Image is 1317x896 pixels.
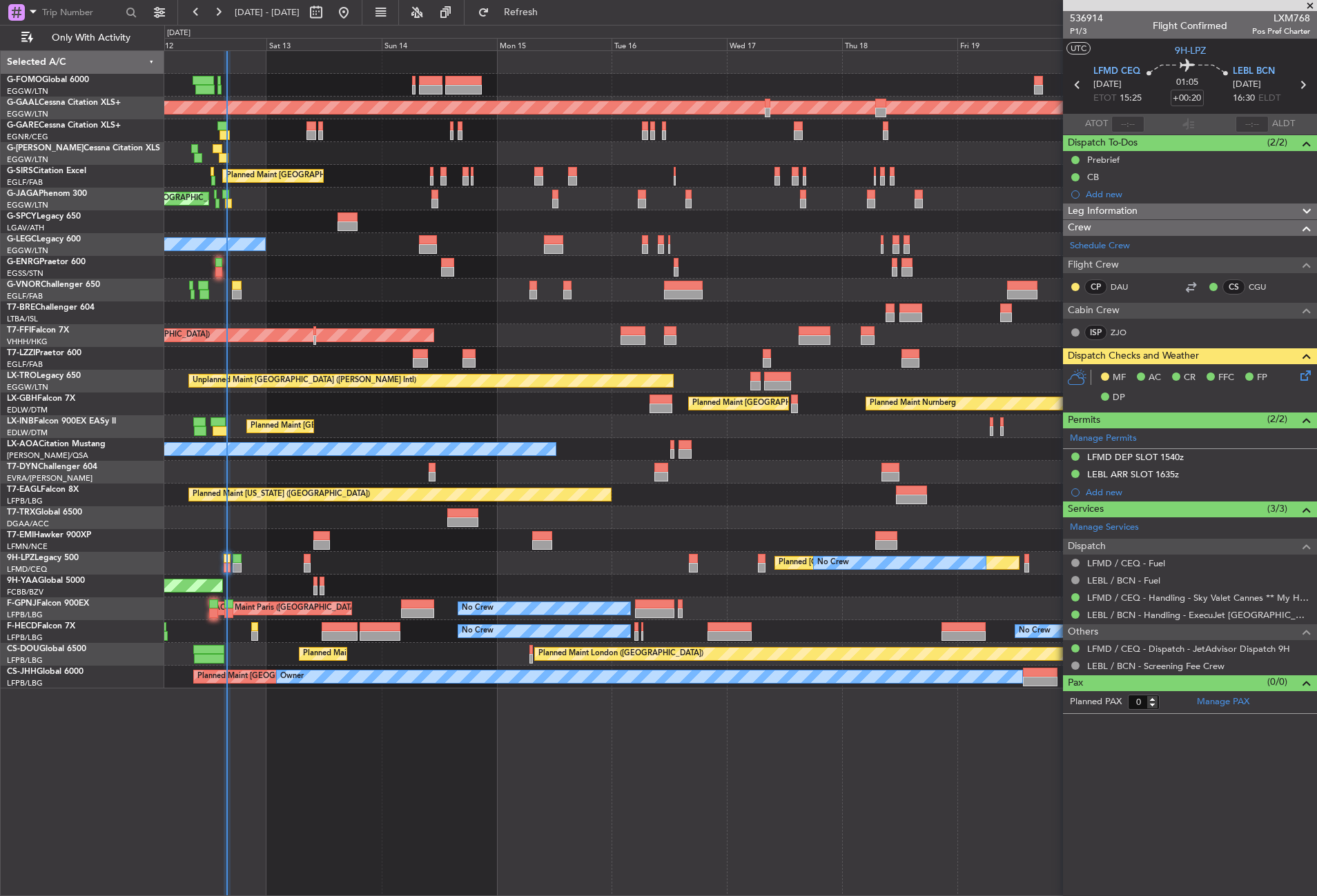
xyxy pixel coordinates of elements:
[779,552,974,573] div: Planned [GEOGRAPHIC_DATA] ([GEOGRAPHIC_DATA])
[226,166,444,186] div: Planned Maint [GEOGRAPHIC_DATA] ([GEOGRAPHIC_DATA])
[7,109,48,119] a: EGGW/LTN
[1175,43,1206,58] span: 9H-LPZ
[7,577,85,585] a: 9H-YAAGlobal 5000
[7,349,81,357] a: T7-LZZIPraetor 600
[1197,695,1249,709] a: Manage PAX
[7,645,86,653] a: CS-DOUGlobal 6500
[7,326,31,335] span: T7-FFI
[7,599,89,608] a: F-GPNJFalcon 900EX
[1068,348,1199,364] span: Dispatch Checks and Weather
[1120,92,1142,106] span: 15:25
[1093,65,1140,79] span: LFMD CEQ
[7,610,43,620] a: LFPB/LBG
[7,463,97,471] a: T7-DYNChallenger 604
[612,38,727,50] div: Tue 16
[462,598,494,619] div: No Crew
[1087,592,1310,604] a: LFMD / CEQ - Handling - Sky Valet Cannes ** My Handling**LFMD / CEQ
[1087,451,1184,463] div: LFMD DEP SLOT 1540z
[7,395,37,403] span: LX-GBH
[7,508,82,517] a: T7-TRXGlobal 6500
[7,633,43,643] a: LFPB/LBG
[957,38,1073,50] div: Fri 19
[7,428,48,438] a: EDLW/DTM
[7,440,39,448] span: LX-AOA
[1257,371,1267,385] span: FP
[7,303,35,312] span: T7-BRE
[727,38,842,50] div: Wed 17
[7,417,116,426] a: LX-INBFalcon 900EX EASy II
[193,370,416,391] div: Unplanned Maint [GEOGRAPHIC_DATA] ([PERSON_NAME] Intl)
[1070,239,1130,253] a: Schedule Crew
[1068,135,1138,151] span: Dispatch To-Dos
[151,38,266,50] div: Fri 12
[7,349,35,357] span: T7-LZZI
[7,167,86,175] a: G-SIRSCitation Excel
[1070,11,1103,26] span: 536914
[1093,92,1116,106] span: ETOT
[1087,468,1179,480] div: LEBL ARR SLOT 1635z
[1019,621,1051,641] div: No Crew
[7,212,37,221] span: G-SPCY
[7,668,84,676] a: CS-JHHGlobal 6000
[492,8,550,17] span: Refresh
[1267,412,1287,426] span: (2/2)
[7,463,38,471] span: T7-DYN
[1070,26,1103,37] span: P1/3
[497,38,612,50] div: Mon 15
[7,564,47,575] a: LFMD/CEQ
[1066,42,1091,54] button: UTC
[7,417,34,426] span: LX-INB
[1184,371,1196,385] span: CR
[7,541,48,552] a: LFMN/NCE
[7,372,37,380] span: LX-TRO
[1068,257,1119,273] span: Flight Crew
[7,372,81,380] a: LX-TROLegacy 650
[7,622,75,630] a: F-HECDFalcon 7X
[280,666,304,687] div: Owner
[7,235,81,243] a: G-LEGCLegacy 600
[7,291,43,301] a: EGLF/FAB
[1111,326,1142,339] a: ZJO
[1068,675,1083,691] span: Pax
[7,303,95,312] a: T7-BREChallenger 604
[1249,281,1280,293] a: CGU
[1084,325,1107,340] div: ISP
[1068,203,1138,219] span: Leg Information
[1233,78,1261,92] span: [DATE]
[7,668,37,676] span: CS-JHH
[7,622,37,630] span: F-HECD
[1087,171,1099,183] div: CB
[1222,279,1245,295] div: CS
[7,450,88,461] a: [PERSON_NAME]/QSA
[7,212,81,221] a: G-SPCYLegacy 650
[7,519,49,529] a: DGAA/ACC
[7,76,42,84] span: G-FOMO
[7,144,84,152] span: G-[PERSON_NAME]
[7,99,39,107] span: G-GAAL
[1267,135,1287,150] span: (2/2)
[870,393,956,414] div: Planned Maint Nurnberg
[538,644,703,664] div: Planned Maint London ([GEOGRAPHIC_DATA])
[1113,391,1125,405] span: DP
[7,577,38,585] span: 9H-YAA
[7,190,39,198] span: G-JAGA
[7,144,160,152] a: G-[PERSON_NAME]Cessna Citation XLS
[7,678,43,688] a: LFPB/LBG
[7,190,87,198] a: G-JAGAPhenom 300
[1086,486,1310,498] div: Add new
[1068,220,1091,236] span: Crew
[7,496,43,506] a: LFPB/LBG
[7,531,34,539] span: T7-EMI
[7,473,92,484] a: EVRA/[PERSON_NAME]
[1068,501,1104,517] span: Services
[1267,675,1287,689] span: (0/0)
[7,395,75,403] a: LX-GBHFalcon 7X
[7,200,48,210] a: EGGW/LTN
[7,554,79,562] a: 9H-LPZLegacy 500
[1068,624,1098,640] span: Others
[7,645,39,653] span: CS-DOU
[7,258,86,266] a: G-ENRGPraetor 600
[1111,281,1142,293] a: DAU
[251,416,468,437] div: Planned Maint [GEOGRAPHIC_DATA] ([GEOGRAPHIC_DATA])
[7,440,106,448] a: LX-AOACitation Mustang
